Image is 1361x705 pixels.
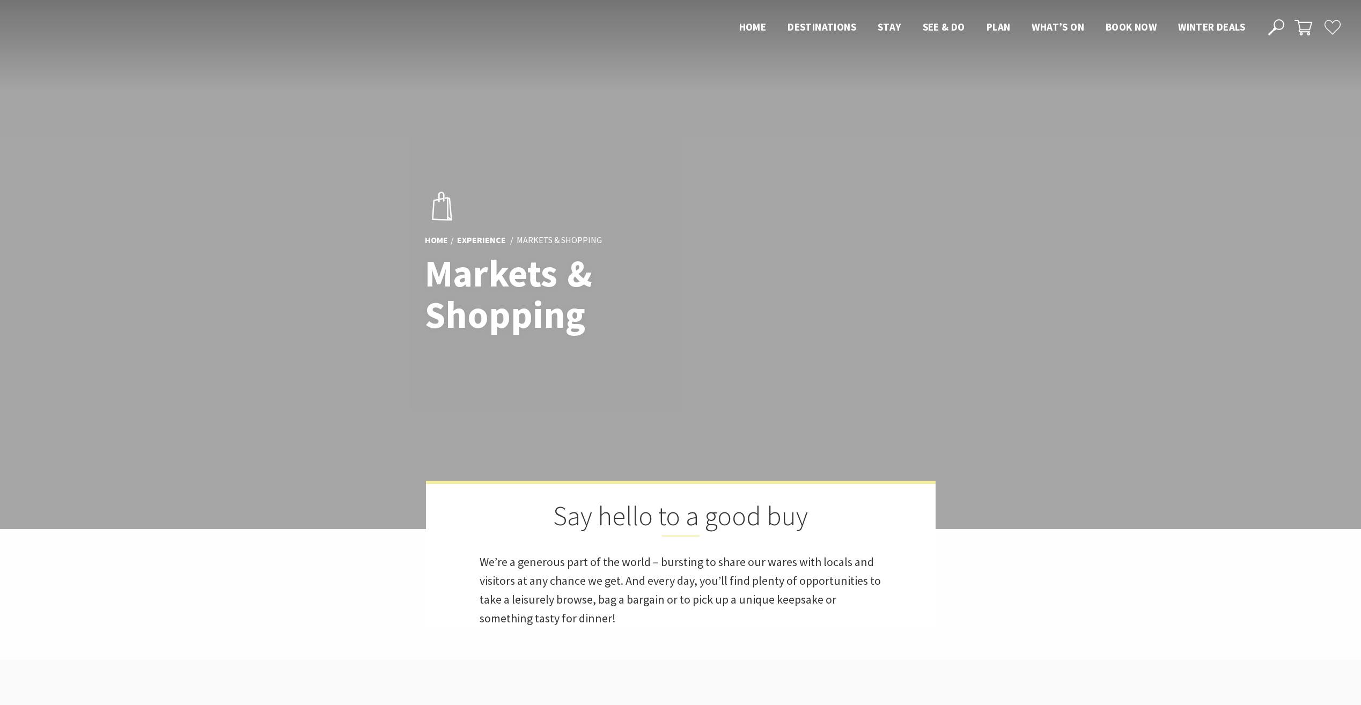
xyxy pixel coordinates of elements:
a: Plan [987,20,1011,34]
a: What’s On [1032,20,1084,34]
a: See & Do [923,20,965,34]
span: See & Do [923,20,965,33]
span: Home [739,20,767,33]
a: Home [739,20,767,34]
a: Book now [1106,20,1157,34]
a: Home [425,234,448,246]
span: Stay [878,20,901,33]
a: Destinations [788,20,856,34]
span: Plan [987,20,1011,33]
p: We’re a generous part of the world – bursting to share our wares with locals and visitors at any ... [480,553,882,628]
span: Winter Deals [1178,20,1245,33]
h2: Say hello to a good buy [480,500,882,537]
span: What’s On [1032,20,1084,33]
a: Winter Deals [1178,20,1245,34]
nav: Main Menu [729,19,1256,36]
h1: Markets & Shopping [425,253,728,335]
li: Markets & Shopping [517,233,602,247]
a: Experience [457,234,506,246]
span: Book now [1106,20,1157,33]
a: Stay [878,20,901,34]
span: Destinations [788,20,856,33]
